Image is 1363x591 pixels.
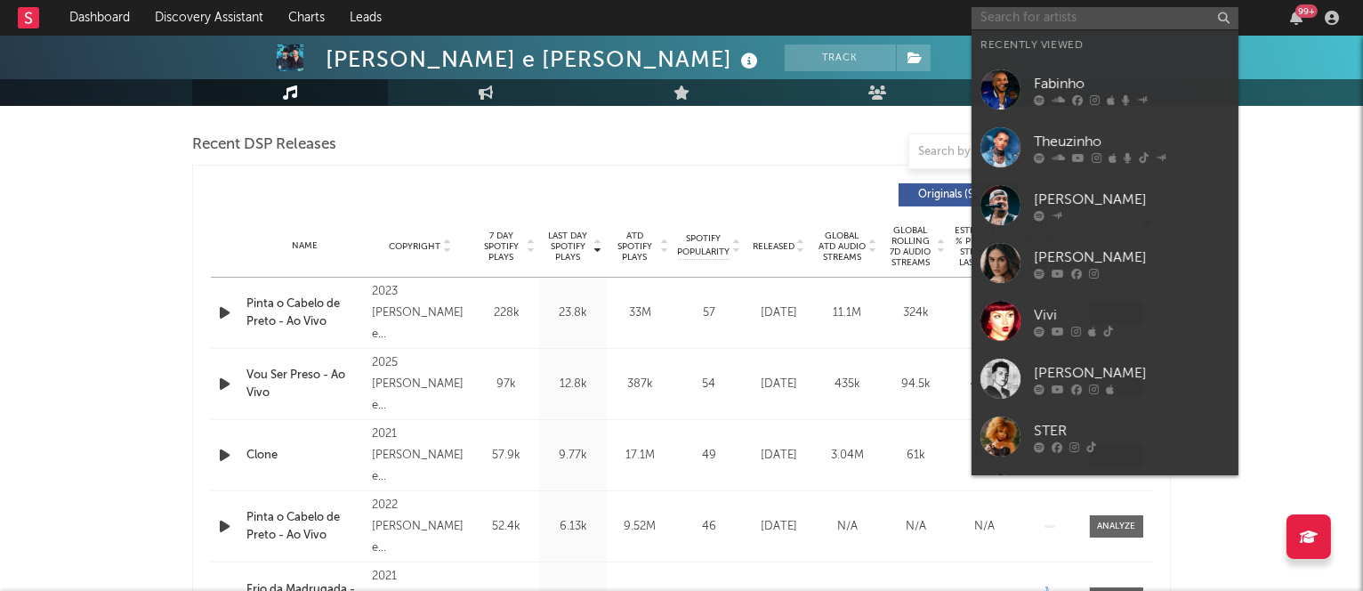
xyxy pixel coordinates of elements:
[955,447,1014,465] div: N/A
[818,231,867,263] span: Global ATD Audio Streams
[478,518,536,536] div: 52.4k
[1034,131,1230,152] div: Theuzinho
[955,376,1014,393] div: ~ 20 %
[972,234,1238,292] a: [PERSON_NAME]
[478,304,536,322] div: 228k
[818,304,877,322] div: 11.1M
[818,518,877,536] div: N/A
[972,176,1238,234] a: [PERSON_NAME]
[886,304,946,322] div: 324k
[478,376,536,393] div: 97k
[785,45,896,71] button: Track
[818,376,877,393] div: 435k
[1034,420,1230,441] div: STER
[544,304,602,322] div: 23.8k
[818,447,877,465] div: 3.04M
[678,518,740,536] div: 46
[678,376,740,393] div: 54
[749,304,809,322] div: [DATE]
[246,367,363,401] a: Vou Ser Preso - Ao Vivo
[1034,73,1230,94] div: Fabinho
[611,231,658,263] span: ATD Spotify Plays
[749,518,809,536] div: [DATE]
[611,304,669,322] div: 33M
[246,295,363,330] a: Pinta o Cabelo de Preto - Ao Vivo
[972,118,1238,176] a: Theuzinho
[972,61,1238,118] a: Fabinho
[372,495,469,559] div: 2022 [PERSON_NAME] e [PERSON_NAME]
[246,447,363,465] a: Clone
[972,408,1238,466] a: STER
[899,183,1019,206] button: Originals(94)
[611,447,669,465] div: 17.1M
[749,376,809,393] div: [DATE]
[1034,304,1230,326] div: Vivi
[955,225,1004,268] span: Estimated % Playlist Streams Last Day
[910,190,992,200] span: Originals ( 94 )
[389,241,440,252] span: Copyright
[478,231,525,263] span: 7 Day Spotify Plays
[544,518,602,536] div: 6.13k
[909,145,1097,159] input: Search by song name or URL
[972,466,1238,523] a: [PERSON_NAME]
[544,447,602,465] div: 9.77k
[972,7,1238,29] input: Search for artists
[678,304,740,322] div: 57
[886,447,946,465] div: 61k
[246,509,363,544] a: Pinta o Cabelo de Preto - Ao Vivo
[972,350,1238,408] a: [PERSON_NAME]
[1034,189,1230,210] div: [PERSON_NAME]
[753,241,794,252] span: Released
[544,231,592,263] span: Last Day Spotify Plays
[1290,11,1303,25] button: 99+
[886,518,946,536] div: N/A
[1034,247,1230,268] div: [PERSON_NAME]
[1295,4,1318,18] div: 99 +
[478,447,536,465] div: 57.9k
[372,352,469,417] div: 2025 [PERSON_NAME] e [PERSON_NAME]
[980,35,1230,56] div: Recently Viewed
[246,239,363,253] div: Name
[955,304,1014,322] div: <5%
[1034,362,1230,384] div: [PERSON_NAME]
[886,376,946,393] div: 94.5k
[611,518,669,536] div: 9.52M
[886,225,935,268] span: Global Rolling 7D Audio Streams
[749,447,809,465] div: [DATE]
[372,424,469,488] div: 2021 [PERSON_NAME] e [PERSON_NAME]
[678,447,740,465] div: 49
[678,232,730,259] span: Spotify Popularity
[544,376,602,393] div: 12.8k
[972,292,1238,350] a: Vivi
[611,376,669,393] div: 387k
[955,518,1014,536] div: N/A
[326,45,762,74] div: [PERSON_NAME] e [PERSON_NAME]
[372,281,469,345] div: 2023 [PERSON_NAME] e [PERSON_NAME]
